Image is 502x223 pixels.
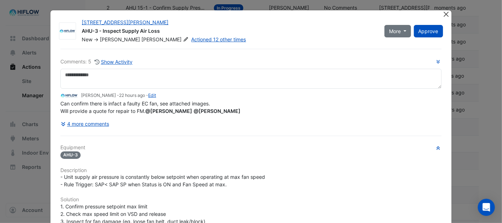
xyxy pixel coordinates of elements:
span: [PERSON_NAME] [141,36,190,43]
span: More [389,27,401,35]
button: More [384,25,411,37]
div: Comments: 5 [60,58,133,66]
img: HiFlow [60,92,78,100]
span: New [82,36,92,42]
span: shakti.sisodiya@charterhallaccess.com.au [CBRE Charter Hall] [145,108,192,114]
a: Actioned 12 other times [191,36,246,42]
span: conor.deane@cimenviro.com [CIM] [194,108,241,114]
div: AHU-3 - Inspect Supply Air Loss [82,27,376,36]
span: Can confirm there is infact a faulty EC fan, see attached images. Will provide a quote for repair... [60,100,242,114]
span: AHU-3 [60,151,81,159]
small: [PERSON_NAME] - - [81,92,156,99]
span: 2025-09-09 10:58:35 [119,93,145,98]
h6: Description [60,167,441,173]
span: [PERSON_NAME] [100,36,140,42]
a: [STREET_ADDRESS][PERSON_NAME] [82,19,168,25]
img: HiFlow [59,28,76,35]
span: - Unit supply air pressure is constantly below setpoint when operating at max fan speed - Rule Tr... [60,174,265,187]
button: 4 more comments [60,118,109,130]
h6: Solution [60,197,441,203]
a: Edit [148,93,156,98]
div: Open Intercom Messenger [478,199,495,216]
span: -> [94,36,98,42]
button: Show Activity [94,58,133,66]
h6: Equipment [60,145,441,151]
button: Approve [414,25,443,37]
button: Close [443,10,450,18]
span: Approve [419,28,438,34]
